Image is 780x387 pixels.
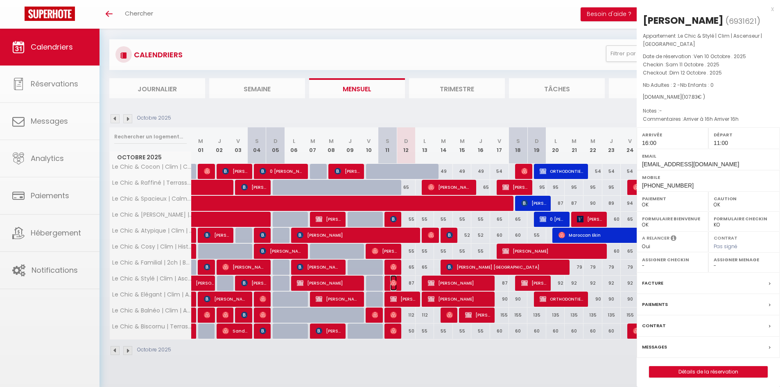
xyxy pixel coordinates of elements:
p: Appartement : [643,32,774,48]
p: Date de réservation : [643,52,774,61]
a: Détails de la réservation [649,367,767,377]
span: 16:00 [642,140,656,146]
label: Caution [714,195,775,203]
label: Email [642,152,775,160]
div: x [637,4,774,14]
span: Le Chic & Stylé | Clim | Ascenseur | [GEOGRAPHIC_DATA] [643,32,762,48]
label: Contrat [642,321,666,330]
span: Pas signé [714,243,737,250]
span: [PHONE_NUMBER] [642,182,694,189]
span: 6931621 [729,16,757,26]
p: Notes : [643,107,774,115]
label: Paiements [642,300,668,309]
label: Formulaire Checkin [714,215,775,223]
p: Checkin : [643,61,774,69]
label: Formulaire Bienvenue [642,215,703,223]
span: Dim 12 Octobre . 2025 [669,69,722,76]
span: ( € ) [682,93,705,100]
p: Checkout : [643,69,774,77]
label: Arrivée [642,131,703,139]
span: 11:00 [714,140,728,146]
label: Paiement [642,195,703,203]
span: Arriver à 16h Arriver 16h [683,115,739,122]
label: A relancer [642,235,669,242]
label: Contrat [714,235,737,240]
i: Sélectionner OUI si vous souhaiter envoyer les séquences de messages post-checkout [671,235,676,244]
label: Mobile [642,173,775,181]
span: ( ) [726,15,760,27]
span: 107.83 [684,93,698,100]
button: Détails de la réservation [649,366,768,378]
label: Messages [642,343,667,351]
span: - [659,107,662,114]
span: [EMAIL_ADDRESS][DOMAIN_NAME] [642,161,739,167]
div: [PERSON_NAME] [643,14,723,27]
label: Assigner Checkin [642,256,703,264]
span: Nb Enfants : 0 [680,81,714,88]
span: Nb Adultes : 2 - [643,81,714,88]
p: Commentaires : [643,115,774,123]
label: Assigner Menage [714,256,775,264]
span: Sam 11 Octobre . 2025 [666,61,719,68]
span: Ven 10 Octobre . 2025 [694,53,746,60]
label: Départ [714,131,775,139]
label: Facture [642,279,663,287]
div: [DOMAIN_NAME] [643,93,774,101]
